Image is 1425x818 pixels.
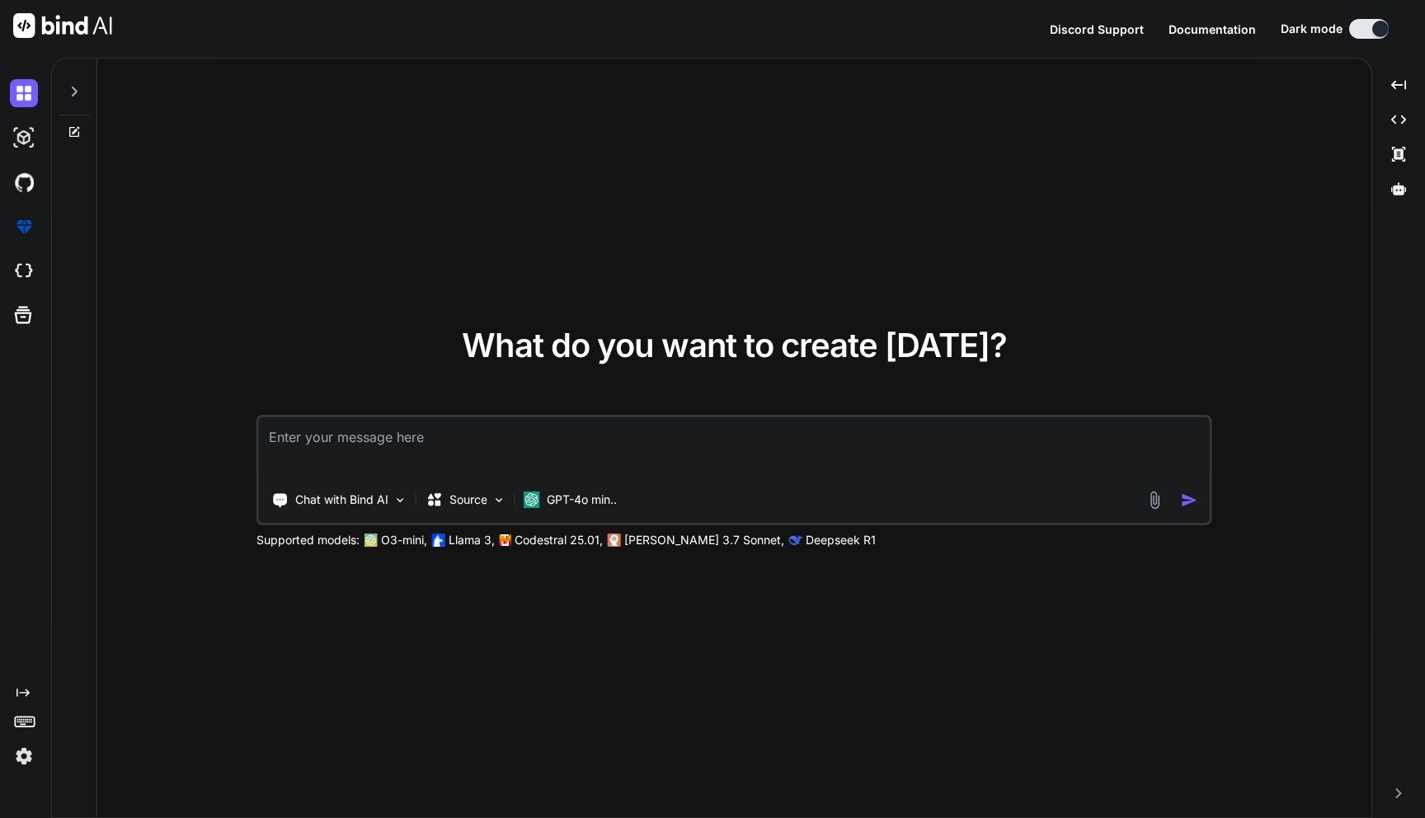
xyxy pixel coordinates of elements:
p: Source [449,491,487,508]
img: Pick Models [492,493,506,507]
img: GPT-4 [364,534,378,547]
img: attachment [1145,491,1164,510]
img: darkAi-studio [10,124,38,152]
p: Codestral 25.01, [515,532,603,548]
img: premium [10,213,38,241]
p: [PERSON_NAME] 3.7 Sonnet, [624,532,784,548]
img: claude [789,534,802,547]
span: Documentation [1169,22,1256,36]
button: Discord Support [1050,21,1144,38]
img: Mistral-AI [500,534,511,546]
img: Bind AI [13,13,112,38]
p: Chat with Bind AI [295,491,388,508]
img: githubDark [10,168,38,196]
span: Discord Support [1050,22,1144,36]
img: darkChat [10,79,38,107]
button: Documentation [1169,21,1256,38]
p: O3-mini, [381,532,427,548]
img: settings [10,742,38,770]
img: claude [608,534,621,547]
span: Dark mode [1281,21,1343,37]
img: Pick Tools [393,493,407,507]
p: Deepseek R1 [806,532,876,548]
p: Llama 3, [449,532,495,548]
p: Supported models: [256,532,360,548]
img: cloudideIcon [10,257,38,285]
span: What do you want to create [DATE]? [462,325,1007,365]
img: GPT-4o mini [524,491,540,508]
img: icon [1181,491,1198,509]
img: Llama2 [432,534,445,547]
p: GPT-4o min.. [547,491,617,508]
